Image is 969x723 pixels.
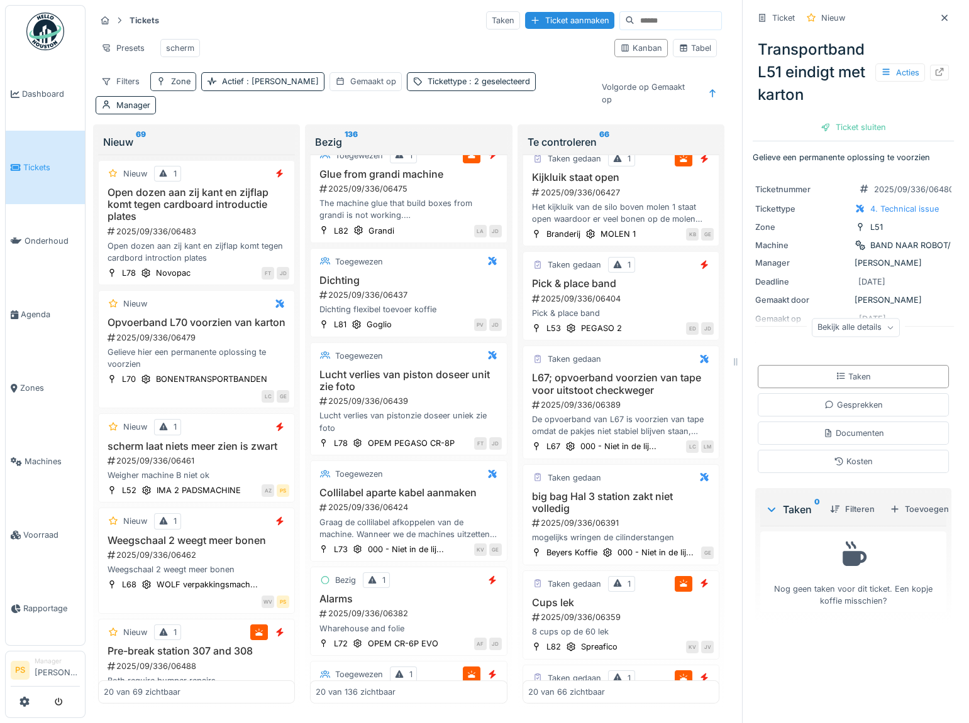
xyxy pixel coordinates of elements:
div: Manager [35,656,80,666]
div: L70 [122,373,136,385]
div: WV [262,595,274,608]
div: L51 [870,221,883,233]
div: JD [489,638,502,650]
div: LC [262,390,274,403]
div: KV [686,641,699,653]
div: Toegewezen [335,350,383,362]
span: Dashboard [22,88,80,100]
span: Machines [25,455,80,467]
div: IMA 2 PADSMACHINE [157,484,241,496]
div: Nieuw [123,421,147,433]
div: L78 [122,267,136,279]
a: Machines [6,425,85,498]
div: 20 van 69 zichtbaar [104,686,180,698]
div: LM [701,440,714,453]
div: 1 [382,574,385,586]
div: Nog geen taken voor dit ticket. Een kopje koffie misschien? [768,537,938,607]
h3: scherm laat niets meer zien is zwart [104,440,289,452]
div: KV [474,543,487,556]
div: AZ [262,484,274,497]
div: LA [474,225,487,237]
div: Nieuw [123,626,147,638]
div: 2025/09/336/06461 [106,455,289,467]
div: 1 [628,578,631,590]
div: Filteren [825,501,880,518]
div: Zone [171,75,191,87]
div: 8 cups op de 60 lek [528,626,714,638]
div: 20 van 136 zichtbaar [316,686,396,698]
div: GE [701,228,714,241]
span: : [PERSON_NAME] [244,77,319,86]
h3: L67; opvoerband voorzien van tape voor uitstoot checkweger [528,372,714,396]
span: Onderhoud [25,235,80,247]
div: Ticket aanmaken [525,12,614,29]
div: Taken gedaan [548,153,601,165]
div: AF [474,638,487,650]
div: JD [701,322,714,335]
h3: Pre-break station 307 and 308 [104,645,289,657]
li: [PERSON_NAME] [35,656,80,683]
div: FT [474,437,487,450]
div: Ticket sluiten [816,119,891,136]
a: Dashboard [6,57,85,131]
div: Gelieve hier een permanente oplossing te voorzien [104,346,289,370]
div: 2025/09/336/06479 [106,332,289,344]
div: OPEM PEGASO CR-8P [368,437,455,449]
div: Dichting flexibel toevoer koffie [316,303,501,315]
sup: 69 [136,134,146,149]
div: OPEM CR-6P EVO [368,638,438,650]
div: Documenten [823,427,884,439]
div: PS [277,484,289,497]
div: Goglio [367,318,392,330]
div: 000 - Niet in de lij... [617,546,694,558]
div: L53 [546,322,561,334]
a: Zones [6,351,85,425]
a: Voorraad [6,498,85,572]
div: mogelijks wringen de cilinderstangen [528,531,714,543]
div: Gemaakt door [755,294,850,306]
div: GE [701,546,714,559]
span: Voorraad [23,529,80,541]
div: Beyers Koffie [546,546,597,558]
div: Both require bumper repairs. [104,675,289,687]
div: JD [489,437,502,450]
div: 2025/09/336/06424 [318,501,501,513]
h3: Open dozen aan zij kant en zijflap komt tegen cardboard introductie plates [104,187,289,223]
div: 1 [174,168,177,180]
div: Taken gedaan [548,672,601,684]
div: Bekijk alle details [812,318,900,337]
div: L81 [334,318,346,330]
div: Volgorde op Gemaakt op [596,78,700,108]
div: Taken gedaan [548,259,601,271]
div: Pick & place band [528,307,714,319]
div: Het kijkluik van de silo boven molen 1 staat open waardoor er veel bonen op de molen komen te liggen [528,201,714,225]
div: 1 [174,626,177,638]
span: Tickets [23,161,80,173]
div: Weigher machine B niet ok [104,469,289,481]
div: Nieuw [821,12,845,24]
sup: 66 [599,134,609,149]
div: BONENTRANSPORTBANDEN [156,373,267,385]
div: 2025/09/336/06475 [318,183,501,195]
div: Open dozen aan zij kant en zijflap komt tegen cardbord introction plates [104,240,289,264]
div: Bezig [335,574,356,586]
div: JD [489,225,502,237]
li: PS [11,661,30,680]
div: [PERSON_NAME] [755,257,951,269]
div: Lucht verlies van pistonzie doseer uniek zie foto [316,410,501,433]
sup: 136 [345,134,358,149]
div: L82 [334,225,348,237]
div: 20 van 66 zichtbaar [528,686,605,698]
a: PS Manager[PERSON_NAME] [11,656,80,687]
div: [PERSON_NAME] [755,294,951,306]
div: L52 [122,484,136,496]
div: Taken gedaan [548,578,601,590]
strong: Tickets [125,14,164,26]
div: 1 [628,672,631,684]
div: Taken [486,11,520,30]
div: PV [474,318,487,331]
div: Kanban [620,42,662,54]
div: 1 [628,153,631,165]
div: Filters [96,72,145,90]
div: 1 [174,515,177,527]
